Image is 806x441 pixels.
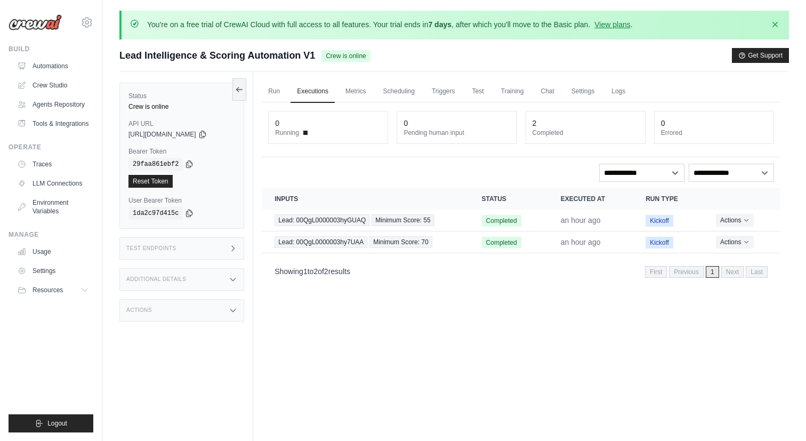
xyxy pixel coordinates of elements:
[262,81,286,103] a: Run
[9,14,62,30] img: Logo
[47,419,67,428] span: Logout
[669,266,704,278] span: Previous
[128,196,235,205] label: User Bearer Token
[13,77,93,94] a: Crew Studio
[313,267,318,276] span: 2
[128,158,183,171] code: 29faa861ebf2
[466,81,490,103] a: Test
[126,276,186,283] h3: Additional Details
[13,262,93,279] a: Settings
[533,118,537,129] div: 2
[482,215,521,227] span: Completed
[13,96,93,113] a: Agents Repository
[372,214,434,226] span: Minimum Score: 55
[482,237,521,248] span: Completed
[13,175,93,192] a: LLM Connections
[9,45,93,53] div: Build
[321,50,370,62] span: Crew is online
[147,19,633,30] p: You're on a free trial of CrewAI Cloud with full access to all features. Your trial ends in , aft...
[404,129,510,137] dt: Pending human input
[119,48,315,63] span: Lead Intelligence & Scoring Automation V1
[716,236,754,248] button: Actions for execution
[13,243,93,260] a: Usage
[645,266,768,278] nav: Pagination
[633,188,703,210] th: Run Type
[561,216,601,224] time: October 3, 2025 at 20:37 IST
[732,48,789,63] button: Get Support
[13,115,93,132] a: Tools & Integrations
[13,58,93,75] a: Automations
[13,156,93,173] a: Traces
[33,286,63,294] span: Resources
[13,194,93,220] a: Environment Variables
[324,267,328,276] span: 2
[13,282,93,299] button: Resources
[646,215,673,227] span: Kickoff
[753,390,806,441] iframe: Chat Widget
[425,81,462,103] a: Triggers
[661,129,767,137] dt: Errored
[275,266,350,277] p: Showing to of results
[128,147,235,156] label: Bearer Token
[469,188,548,210] th: Status
[275,214,369,226] span: Lead: 00QgL0000003hyGUAQ
[369,236,432,248] span: Minimum Score: 70
[291,81,335,103] a: Executions
[128,175,173,188] a: Reset Token
[275,236,456,248] a: View execution details for Lead
[9,143,93,151] div: Operate
[262,188,469,210] th: Inputs
[706,266,719,278] span: 1
[339,81,373,103] a: Metrics
[645,266,667,278] span: First
[9,414,93,432] button: Logout
[262,188,780,285] section: Crew executions table
[594,20,630,29] a: View plans
[533,129,639,137] dt: Completed
[495,81,530,103] a: Training
[428,20,452,29] strong: 7 days
[126,307,152,314] h3: Actions
[275,129,299,137] span: Running
[126,245,176,252] h3: Test Endpoints
[128,92,235,100] label: Status
[262,258,780,285] nav: Pagination
[646,237,673,248] span: Kickoff
[605,81,632,103] a: Logs
[275,214,456,226] a: View execution details for Lead
[561,238,601,246] time: October 3, 2025 at 20:33 IST
[721,266,744,278] span: Next
[548,188,633,210] th: Executed at
[534,81,560,103] a: Chat
[128,130,196,139] span: [URL][DOMAIN_NAME]
[716,214,754,227] button: Actions for execution
[275,118,279,129] div: 0
[128,207,183,220] code: 1da2c97d415c
[275,236,367,248] span: Lead: 00QgL0000003hy7UAA
[9,230,93,239] div: Manage
[661,118,665,129] div: 0
[303,267,308,276] span: 1
[128,119,235,128] label: API URL
[404,118,408,129] div: 0
[377,81,421,103] a: Scheduling
[746,266,768,278] span: Last
[128,102,235,111] div: Crew is online
[565,81,601,103] a: Settings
